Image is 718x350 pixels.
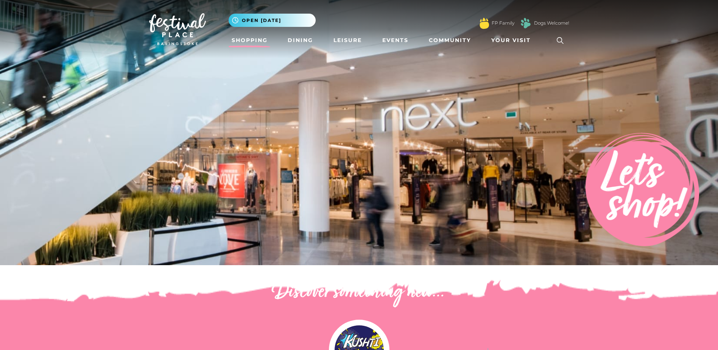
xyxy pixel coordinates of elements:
[149,280,569,305] h2: Discover something new...
[534,20,569,27] a: Dogs Welcome!
[285,33,316,47] a: Dining
[426,33,474,47] a: Community
[488,33,537,47] a: Your Visit
[491,36,531,44] span: Your Visit
[242,17,281,24] span: Open [DATE]
[149,13,206,45] img: Festival Place Logo
[229,14,316,27] button: Open [DATE]
[492,20,514,27] a: FP Family
[379,33,411,47] a: Events
[330,33,365,47] a: Leisure
[229,33,271,47] a: Shopping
